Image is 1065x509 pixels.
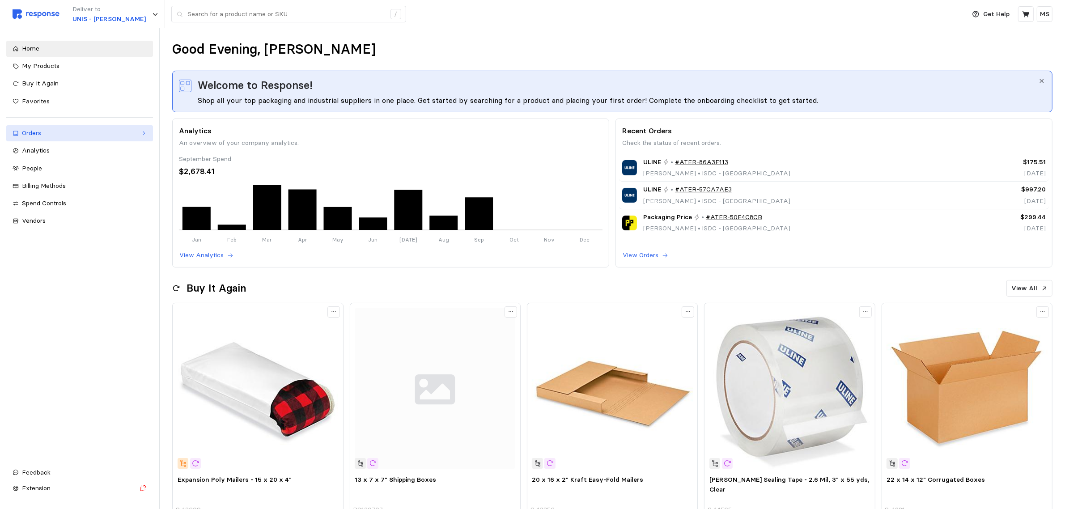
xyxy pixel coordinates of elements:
tspan: Apr [298,236,307,243]
p: UNIS - [PERSON_NAME] [72,14,146,24]
img: S-13609 [178,308,338,469]
div: / [390,9,401,20]
span: My Products [22,62,59,70]
img: svg%3e [13,9,59,19]
button: MS [1037,6,1052,22]
p: MS [1040,9,1049,19]
tspan: Oct [509,236,519,243]
p: Recent Orders [622,125,1046,136]
h1: Good Evening, [PERSON_NAME] [172,41,376,58]
span: ULINE [643,157,661,167]
p: Deliver to [72,4,146,14]
button: Extension [6,480,153,496]
tspan: Nov [544,236,555,243]
p: • [670,157,673,167]
img: svg%3e [179,80,191,92]
p: View Orders [623,250,658,260]
p: View Analytics [179,250,224,260]
a: People [6,161,153,177]
span: Extension [22,484,51,492]
p: $175.51 [945,157,1046,167]
span: Vendors [22,216,46,225]
tspan: Dec [580,236,590,243]
button: View Analytics [179,250,234,261]
p: • [701,212,704,222]
p: Check the status of recent orders. [622,138,1046,148]
span: • [696,224,702,232]
a: #ATER-50E4C8CB [706,212,762,222]
p: Get Help [984,9,1010,19]
a: #ATER-57CA7AE3 [675,185,732,195]
p: [DATE] [945,169,1046,178]
button: View Orders [622,250,669,261]
a: My Products [6,58,153,74]
div: Shop all your top packaging and industrial suppliers in one place. Get started by searching for a... [198,95,1038,106]
tspan: Jan [192,236,201,243]
span: • [696,197,702,205]
p: $299.44 [945,212,1046,222]
span: Favorites [22,97,50,105]
div: $2,678.41 [179,165,603,178]
a: Buy It Again [6,76,153,92]
button: Get Help [967,6,1015,23]
span: • [696,169,702,177]
p: [DATE] [945,224,1046,233]
span: 13 x 7 x 7" Shipping Boxes [355,475,436,484]
span: Welcome to Response! [198,77,313,93]
p: View All [1012,284,1038,293]
img: S-14565 [709,308,870,469]
a: Billing Methods [6,178,153,194]
div: September Spend [179,154,603,164]
a: Analytics [6,143,153,159]
span: People [22,164,42,172]
span: 22 x 14 x 12" Corrugated Boxes [887,475,985,484]
p: [PERSON_NAME] ISDC - [GEOGRAPHIC_DATA] [643,224,790,233]
span: Spend Controls [22,199,66,207]
a: Spend Controls [6,195,153,212]
p: [PERSON_NAME] ISDC - [GEOGRAPHIC_DATA] [643,169,790,178]
a: Vendors [6,213,153,229]
button: Feedback [6,465,153,481]
span: Home [22,44,39,52]
tspan: May [332,236,344,243]
img: S-4221 [887,308,1047,469]
p: $997.20 [945,185,1046,195]
span: Buy It Again [22,79,59,87]
span: ULINE [643,185,661,195]
tspan: Mar [262,236,272,243]
tspan: Aug [438,236,449,243]
p: [DATE] [945,196,1046,206]
a: Orders [6,125,153,141]
img: Packaging Price [622,216,637,230]
tspan: Feb [227,236,237,243]
p: • [670,185,673,195]
img: ULINE [622,188,637,203]
button: View All [1006,280,1052,297]
img: ULINE [622,160,637,175]
p: Analytics [179,125,603,136]
tspan: Jun [369,236,378,243]
span: 20 x 16 x 2" Kraft Easy-Fold Mailers [532,475,643,484]
div: Orders [22,128,137,138]
p: An overview of your company analytics. [179,138,603,148]
tspan: Sep [474,236,484,243]
a: #ATER-86A3F113 [675,157,728,167]
tspan: [DATE] [399,236,417,243]
span: Feedback [22,468,51,476]
span: Packaging Price [643,212,692,222]
a: Home [6,41,153,57]
span: Expansion Poly Mailers - 15 x 20 x 4" [178,475,292,484]
span: Billing Methods [22,182,66,190]
span: [PERSON_NAME] Sealing Tape - 2.6 Mil, 3" x 55 yds, Clear [709,475,870,493]
h2: Buy It Again [187,281,246,295]
input: Search for a product name or SKU [187,6,386,22]
p: [PERSON_NAME] ISDC - [GEOGRAPHIC_DATA] [643,196,790,206]
span: Analytics [22,146,50,154]
img: S-13356 [532,308,692,469]
img: svg%3e [355,308,515,469]
a: Favorites [6,93,153,110]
